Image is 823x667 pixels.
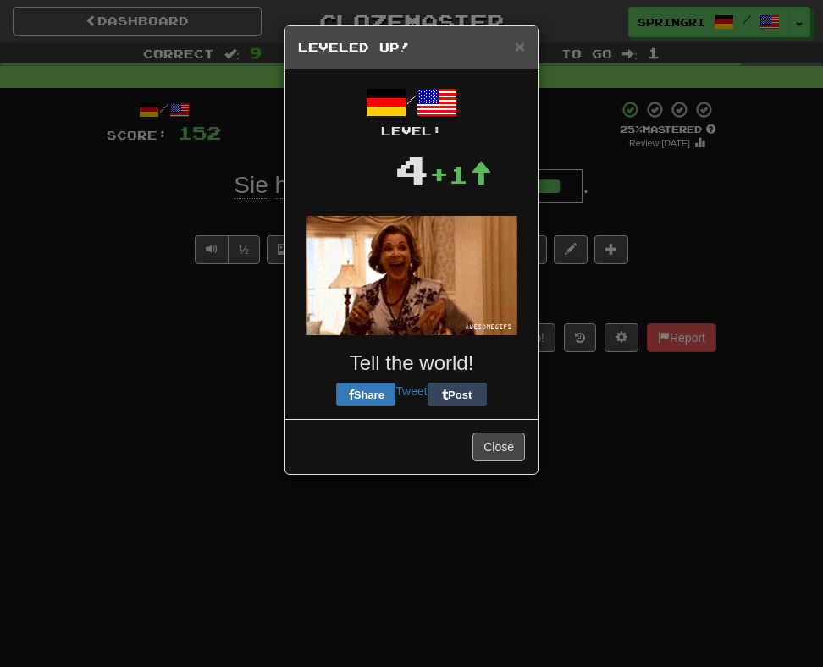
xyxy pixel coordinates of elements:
button: Close [515,37,525,55]
div: Level: [298,123,525,140]
h5: Leveled Up! [298,39,525,56]
div: 4 [395,140,429,199]
button: Post [428,383,487,406]
img: lucille-bluth-8f3fd88a9e1d39ebd4dcae2a3c7398930b7aef404e756e0a294bf35c6fedb1b1.gif [306,216,517,335]
a: Tweet [395,384,427,398]
button: Close [472,433,525,461]
div: +1 [429,157,492,191]
div: / [298,82,525,140]
span: × [515,36,525,56]
h3: Tell the world! [298,352,525,374]
button: Share [336,383,395,406]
